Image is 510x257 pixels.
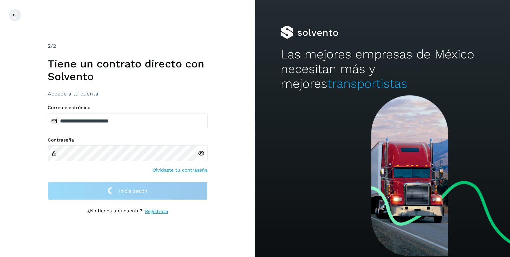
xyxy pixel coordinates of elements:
span: Inicia sesión [119,189,147,193]
a: Regístrate [145,208,168,215]
h3: Accede a tu cuenta [48,90,208,97]
label: Contraseña [48,137,208,143]
button: Inicia sesión [48,182,208,200]
h2: Las mejores empresas de México necesitan más y mejores [281,47,485,91]
label: Correo electrónico [48,105,208,110]
span: 2 [48,43,51,49]
div: /2 [48,42,208,50]
a: Olvidaste tu contraseña [153,167,208,174]
p: ¿No tienes una cuenta? [87,208,142,215]
span: transportistas [327,76,407,91]
h1: Tiene un contrato directo con Solvento [48,57,208,83]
